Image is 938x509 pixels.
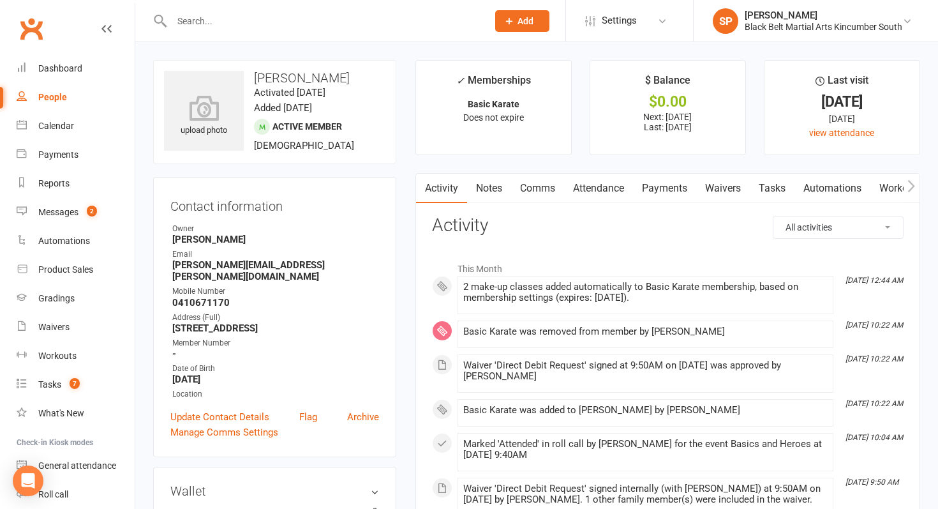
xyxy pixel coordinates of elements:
div: Payments [38,149,78,160]
div: Mobile Number [172,285,379,298]
strong: [STREET_ADDRESS] [172,323,379,334]
time: Activated [DATE] [254,87,325,98]
a: Update Contact Details [170,409,269,425]
div: Owner [172,223,379,235]
div: [PERSON_NAME] [745,10,902,21]
i: ✓ [456,75,465,87]
div: Dashboard [38,63,82,73]
input: Search... [168,12,479,30]
div: People [38,92,67,102]
a: Clubworx [15,13,47,45]
div: Automations [38,236,90,246]
h3: Contact information [170,194,379,213]
a: Automations [17,227,135,255]
div: Black Belt Martial Arts Kincumber South [745,21,902,33]
a: Notes [467,174,511,203]
a: Waivers [17,313,135,342]
strong: [PERSON_NAME] [172,234,379,245]
a: Payments [17,141,135,169]
span: Settings [602,6,637,35]
a: Automations [794,174,870,203]
a: Tasks [750,174,794,203]
div: [DATE] [776,112,908,126]
a: Gradings [17,284,135,313]
a: Comms [511,174,564,203]
h3: Wallet [170,484,379,498]
div: upload photo [164,95,244,137]
time: Added [DATE] [254,102,312,114]
div: Reports [38,178,70,188]
a: Waivers [696,174,750,203]
a: view attendance [809,128,874,138]
div: Email [172,248,379,261]
div: Waivers [38,322,70,332]
a: Manage Comms Settings [170,425,278,440]
a: Activity [416,174,467,203]
span: Active member [272,121,342,132]
a: Reports [17,169,135,198]
strong: Basic Karate [468,99,519,109]
a: Tasks 7 [17,370,135,399]
div: Waiver 'Direct Debit Request' signed internally (with [PERSON_NAME]) at 9:50AM on [DATE] by [PERS... [463,483,828,505]
div: Address (Full) [172,312,379,324]
strong: - [172,348,379,360]
strong: [DATE] [172,374,379,385]
div: What's New [38,408,84,418]
div: Open Intercom Messenger [13,466,43,496]
div: Memberships [456,72,531,96]
span: [DEMOGRAPHIC_DATA] [254,140,354,151]
div: $ Balance [645,72,690,95]
div: Date of Birth [172,363,379,375]
a: Archive [347,409,379,425]
a: Product Sales [17,255,135,284]
i: [DATE] 9:50 AM [845,478,898,487]
div: Basic Karate was added to [PERSON_NAME] by [PERSON_NAME] [463,405,828,416]
a: General attendance kiosk mode [17,452,135,480]
strong: [PERSON_NAME][EMAIL_ADDRESS][PERSON_NAME][DOMAIN_NAME] [172,259,379,282]
a: Roll call [17,480,135,509]
div: General attendance [38,460,116,471]
div: $0.00 [602,95,734,109]
h3: [PERSON_NAME] [164,71,385,85]
p: Next: [DATE] Last: [DATE] [602,112,734,132]
i: [DATE] 10:22 AM [845,399,903,408]
div: Last visit [815,72,868,95]
strong: 0410671170 [172,297,379,308]
a: Calendar [17,112,135,141]
div: Waiver 'Direct Debit Request' signed at 9:50AM on [DATE] was approved by [PERSON_NAME] [463,360,828,382]
div: Roll call [38,489,68,499]
a: People [17,83,135,112]
a: Messages 2 [17,198,135,227]
div: Location [172,388,379,400]
span: Add [517,16,533,26]
div: Workouts [38,351,77,361]
div: Tasks [38,379,61,390]
h3: Activity [432,216,904,236]
a: Payments [633,174,696,203]
span: 2 [87,206,97,217]
span: Does not expire [463,112,524,123]
i: [DATE] 12:44 AM [845,276,903,285]
a: Workouts [870,174,931,203]
div: SP [713,8,738,34]
div: Member Number [172,337,379,349]
a: Flag [299,409,317,425]
button: Add [495,10,549,32]
a: Dashboard [17,54,135,83]
a: Workouts [17,342,135,370]
div: Calendar [38,121,74,131]
div: [DATE] [776,95,908,109]
div: 2 make-up classes added automatically to Basic Karate membership, based on membership settings (e... [463,282,828,303]
div: Marked 'Attended' in roll call by [PERSON_NAME] for the event Basics and Heroes at [DATE] 9:40AM [463,439,828,460]
div: Messages [38,207,78,217]
li: This Month [432,255,904,276]
a: Attendance [564,174,633,203]
a: What's New [17,399,135,428]
i: [DATE] 10:04 AM [845,433,903,442]
i: [DATE] 10:22 AM [845,321,903,330]
div: Product Sales [38,264,93,275]
i: [DATE] 10:22 AM [845,354,903,363]
div: Basic Karate was removed from member by [PERSON_NAME] [463,326,828,337]
span: 7 [70,378,80,389]
div: Gradings [38,293,75,303]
